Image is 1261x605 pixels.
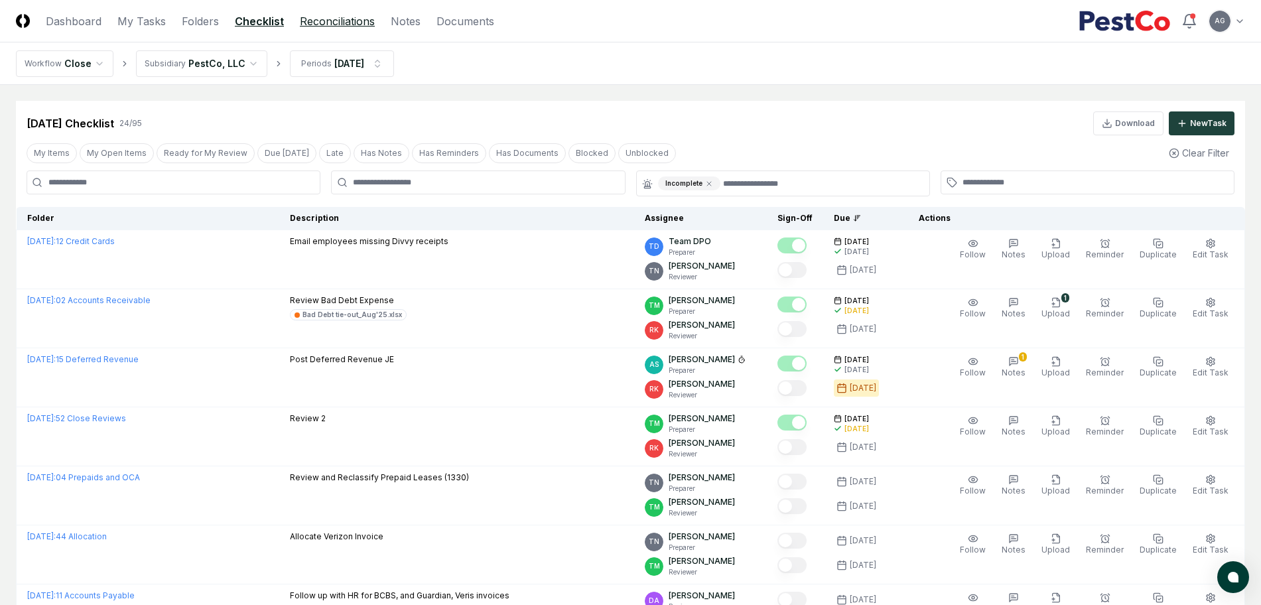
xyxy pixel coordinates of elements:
[777,356,807,371] button: Mark complete
[999,531,1028,559] button: Notes
[669,235,711,247] p: Team DPO
[182,13,219,29] a: Folders
[649,301,660,310] span: TM
[1193,545,1228,555] span: Edit Task
[1002,486,1026,496] span: Notes
[834,212,887,224] div: Due
[1083,531,1126,559] button: Reminder
[1140,308,1177,318] span: Duplicate
[957,472,988,500] button: Follow
[301,58,332,70] div: Periods
[658,176,720,190] div: Incomplete
[1140,545,1177,555] span: Duplicate
[777,498,807,514] button: Mark complete
[850,500,876,512] div: [DATE]
[960,249,986,259] span: Follow
[436,13,494,29] a: Documents
[777,557,807,573] button: Mark complete
[27,472,140,482] a: [DATE]:04 Prepaids and OCA
[27,413,126,423] a: [DATE]:52 Close Reviews
[1193,249,1228,259] span: Edit Task
[634,207,767,230] th: Assignee
[1039,413,1073,440] button: Upload
[669,508,735,518] p: Reviewer
[27,413,56,423] span: [DATE] :
[1083,295,1126,322] button: Reminder
[649,325,659,335] span: RK
[1039,531,1073,559] button: Upload
[1163,141,1234,165] button: Clear Filter
[669,496,735,508] p: [PERSON_NAME]
[957,295,988,322] button: Follow
[16,50,394,77] nav: breadcrumb
[1093,111,1163,135] button: Download
[1061,293,1069,302] div: 1
[777,533,807,549] button: Mark complete
[767,207,823,230] th: Sign-Off
[1086,308,1124,318] span: Reminder
[568,143,616,163] button: Blocked
[1083,413,1126,440] button: Reminder
[1086,249,1124,259] span: Reminder
[1193,368,1228,377] span: Edit Task
[80,143,154,163] button: My Open Items
[1083,235,1126,263] button: Reminder
[290,413,326,425] p: Review 2
[850,535,876,547] div: [DATE]
[27,143,77,163] button: My Items
[27,531,107,541] a: [DATE]:44 Allocation
[649,419,660,429] span: TM
[669,472,735,484] p: [PERSON_NAME]
[17,207,279,230] th: Folder
[669,590,735,602] p: [PERSON_NAME]
[117,13,166,29] a: My Tasks
[1083,472,1126,500] button: Reminder
[669,295,735,306] p: [PERSON_NAME]
[290,309,407,320] a: Bad Debt tie-out_Aug'25.xlsx
[649,360,659,370] span: AS
[999,295,1028,322] button: Notes
[1041,368,1070,377] span: Upload
[649,502,660,512] span: TM
[27,115,114,131] div: [DATE] Checklist
[1190,472,1231,500] button: Edit Task
[669,319,735,331] p: [PERSON_NAME]
[1039,235,1073,263] button: Upload
[1215,16,1225,26] span: AG
[850,476,876,488] div: [DATE]
[1190,413,1231,440] button: Edit Task
[850,382,876,394] div: [DATE]
[669,449,735,459] p: Reviewer
[1079,11,1171,32] img: PestCo logo
[844,355,869,365] span: [DATE]
[1193,308,1228,318] span: Edit Task
[1086,545,1124,555] span: Reminder
[119,117,142,129] div: 24 / 95
[669,543,735,553] p: Preparer
[960,308,986,318] span: Follow
[850,323,876,335] div: [DATE]
[960,368,986,377] span: Follow
[960,545,986,555] span: Follow
[850,441,876,453] div: [DATE]
[649,266,659,276] span: TN
[1039,472,1073,500] button: Upload
[1137,295,1179,322] button: Duplicate
[649,443,659,453] span: RK
[1217,561,1249,593] button: atlas-launcher
[157,143,255,163] button: Ready for My Review
[669,413,735,425] p: [PERSON_NAME]
[16,14,30,28] img: Logo
[1083,354,1126,381] button: Reminder
[844,296,869,306] span: [DATE]
[777,415,807,431] button: Mark complete
[844,237,869,247] span: [DATE]
[777,262,807,278] button: Mark complete
[1002,308,1026,318] span: Notes
[844,414,869,424] span: [DATE]
[1041,427,1070,437] span: Upload
[1190,354,1231,381] button: Edit Task
[777,321,807,337] button: Mark complete
[844,247,869,257] div: [DATE]
[999,235,1028,263] button: Notes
